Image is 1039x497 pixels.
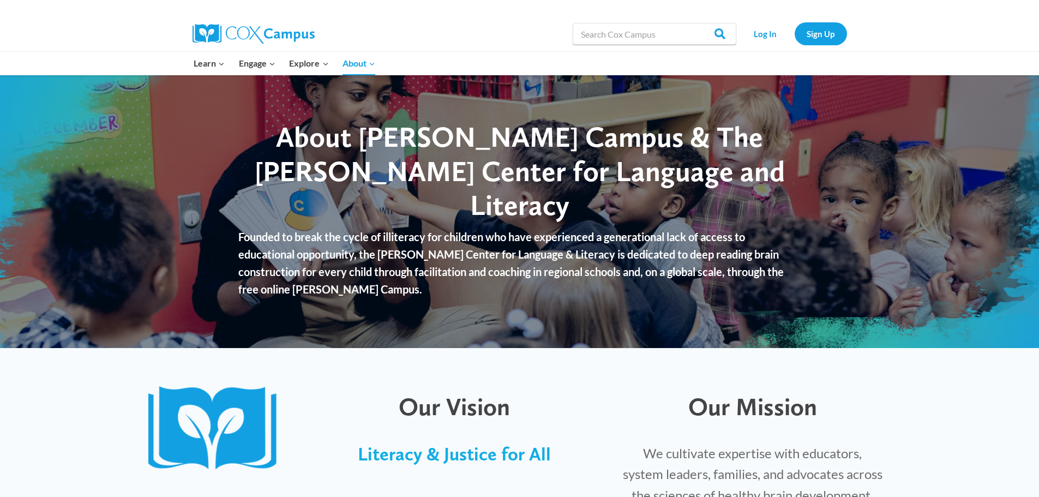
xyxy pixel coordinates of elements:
[343,56,375,70] span: About
[148,386,287,473] img: CoxCampus-Logo_Book only
[239,56,275,70] span: Engage
[238,228,801,298] p: Founded to break the cycle of illiteracy for children who have experienced a generational lack of...
[742,22,847,45] nav: Secondary Navigation
[194,56,225,70] span: Learn
[742,22,789,45] a: Log In
[358,443,551,465] span: Literacy & Justice for All
[688,392,817,421] span: Our Mission
[795,22,847,45] a: Sign Up
[255,119,785,222] span: About [PERSON_NAME] Campus & The [PERSON_NAME] Center for Language and Literacy
[187,52,382,75] nav: Primary Navigation
[289,56,328,70] span: Explore
[193,24,315,44] img: Cox Campus
[399,392,510,421] span: Our Vision
[573,23,736,45] input: Search Cox Campus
